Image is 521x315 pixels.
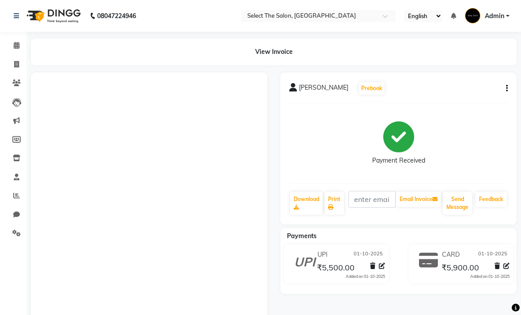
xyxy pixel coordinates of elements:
[354,250,383,259] span: 01-10-2025
[287,232,317,240] span: Payments
[317,262,355,275] span: ₹5,500.00
[23,4,83,28] img: logo
[484,280,512,306] iframe: chat widget
[97,4,136,28] b: 08047224946
[325,192,344,215] a: Print
[299,83,348,95] span: [PERSON_NAME]
[478,250,507,259] span: 01-10-2025
[476,192,507,207] a: Feedback
[31,38,517,65] div: View Invoice
[348,191,396,208] input: enter email
[396,192,441,207] button: Email Invoice
[372,156,425,165] div: Payment Received
[290,192,323,215] a: Download
[442,262,479,275] span: ₹5,900.00
[359,82,385,95] button: Prebook
[465,8,480,23] img: Admin
[485,11,504,21] span: Admin
[443,192,472,215] button: Send Message
[346,273,385,280] div: Added on 01-10-2025
[317,250,328,259] span: UPI
[442,250,460,259] span: CARD
[470,273,510,280] div: Added on 01-10-2025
